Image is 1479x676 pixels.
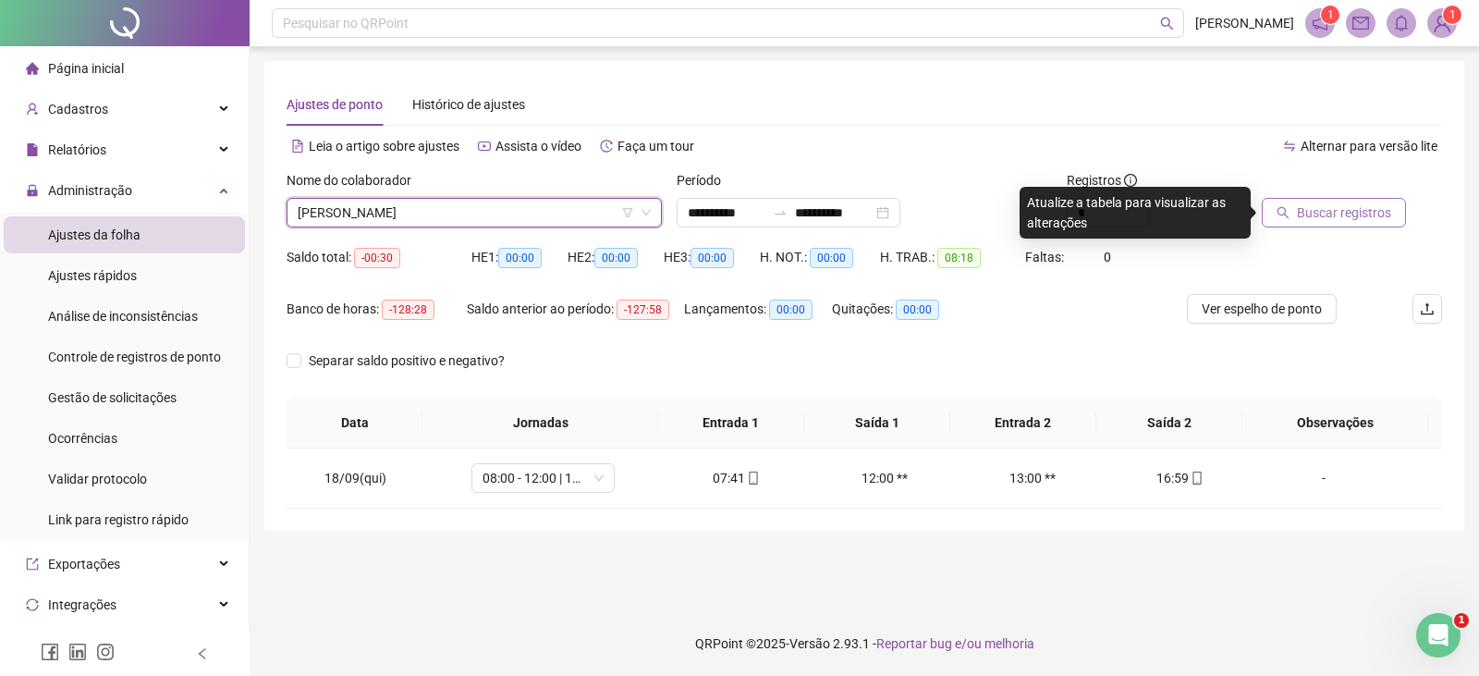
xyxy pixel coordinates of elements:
[678,468,796,488] div: 07:41
[1242,398,1428,449] th: Observações
[1393,15,1410,31] span: bell
[291,140,304,153] span: file-text
[478,140,491,153] span: youtube
[937,248,981,268] span: 08:18
[1277,206,1290,219] span: search
[1195,13,1294,33] span: [PERSON_NAME]
[422,398,658,449] th: Jornadas
[617,139,694,154] span: Faça um tour
[1449,8,1456,21] span: 1
[1262,198,1406,227] button: Buscar registros
[48,61,124,76] span: Página inicial
[876,636,1034,651] span: Reportar bug e/ou melhoria
[658,398,804,449] th: Entrada 1
[48,597,116,612] span: Integrações
[412,97,525,112] span: Histórico de ajustes
[1160,17,1174,31] span: search
[677,170,733,191] label: Período
[48,102,108,117] span: Cadastros
[1443,6,1461,24] sup: Atualize o seu contato no menu Meus Dados
[471,247,568,268] div: HE 1:
[309,139,459,154] span: Leia o artigo sobre ajustes
[324,471,386,485] span: 18/09(qui)
[68,643,87,661] span: linkedin
[26,184,39,197] span: lock
[769,300,813,320] span: 00:00
[568,247,664,268] div: HE 2:
[287,247,471,268] div: Saldo total:
[298,199,651,227] span: ARISTEU RODRIGUES LIMA NETO
[832,299,976,320] div: Quitações:
[48,472,147,486] span: Validar protocolo
[1025,250,1067,264] span: Faltas:
[483,464,604,492] span: 08:00 - 12:00 | 13:00 - 17:48
[622,207,633,218] span: filter
[1067,170,1137,191] span: Registros
[880,247,1024,268] div: H. TRAB.:
[1327,8,1334,21] span: 1
[760,247,880,268] div: H. NOT.:
[1420,301,1435,316] span: upload
[1301,139,1437,154] span: Alternar para versão lite
[691,248,734,268] span: 00:00
[810,248,853,268] span: 00:00
[382,300,434,320] span: -128:28
[48,350,221,364] span: Controle de registros de ponto
[600,140,613,153] span: history
[96,643,115,661] span: instagram
[196,647,209,660] span: left
[1257,412,1413,433] span: Observações
[26,62,39,75] span: home
[896,300,939,320] span: 00:00
[1187,294,1337,324] button: Ver espelho de ponto
[48,309,198,324] span: Análise de inconsistências
[1297,203,1391,223] span: Buscar registros
[1020,187,1251,239] div: Atualize a tabela para visualizar as alterações
[1352,15,1369,31] span: mail
[48,431,117,446] span: Ocorrências
[495,139,581,154] span: Assista o vídeo
[804,398,950,449] th: Saída 1
[26,558,39,571] span: export
[26,103,39,116] span: user-add
[1321,6,1339,24] sup: 1
[41,643,59,661] span: facebook
[1416,613,1461,658] iframe: Intercom live chat
[467,299,683,320] div: Saldo anterior ao período:
[48,142,106,157] span: Relatórios
[287,299,467,320] div: Banco de horas:
[745,472,760,485] span: mobile
[250,611,1479,676] footer: QRPoint © 2025 - 2.93.1 -
[498,248,542,268] span: 00:00
[1269,468,1378,488] div: -
[48,183,132,198] span: Administração
[950,398,1096,449] th: Entrada 2
[48,227,141,242] span: Ajustes da folha
[1454,613,1469,628] span: 1
[594,248,638,268] span: 00:00
[773,205,788,220] span: swap-right
[48,390,177,405] span: Gestão de solicitações
[1124,174,1137,187] span: info-circle
[1096,398,1242,449] th: Saída 2
[48,268,137,283] span: Ajustes rápidos
[26,598,39,611] span: sync
[684,299,832,320] div: Lançamentos:
[1312,15,1328,31] span: notification
[1189,472,1204,485] span: mobile
[301,350,512,371] span: Separar saldo positivo e negativo?
[664,247,760,268] div: HE 3:
[1428,9,1456,37] img: 33798
[1202,299,1322,319] span: Ver espelho de ponto
[773,205,788,220] span: to
[641,207,652,218] span: down
[354,248,400,268] span: -00:30
[287,97,383,112] span: Ajustes de ponto
[1121,468,1240,488] div: 16:59
[1283,140,1296,153] span: swap
[48,512,189,527] span: Link para registro rápido
[287,170,423,191] label: Nome do colaborador
[287,398,422,449] th: Data
[48,557,120,572] span: Exportações
[26,143,39,156] span: file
